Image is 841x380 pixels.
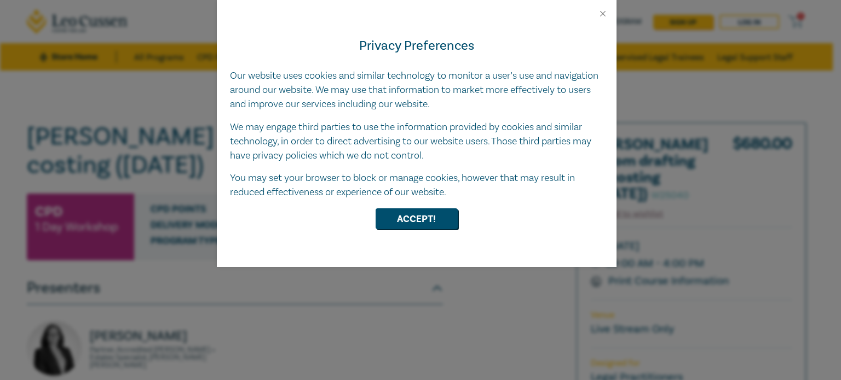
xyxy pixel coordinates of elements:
[230,171,603,200] p: You may set your browser to block or manage cookies, however that may result in reduced effective...
[230,120,603,163] p: We may engage third parties to use the information provided by cookies and similar technology, in...
[598,9,608,19] button: Close
[376,208,458,229] button: Accept!
[230,36,603,56] h4: Privacy Preferences
[230,69,603,112] p: Our website uses cookies and similar technology to monitor a user’s use and navigation around our...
